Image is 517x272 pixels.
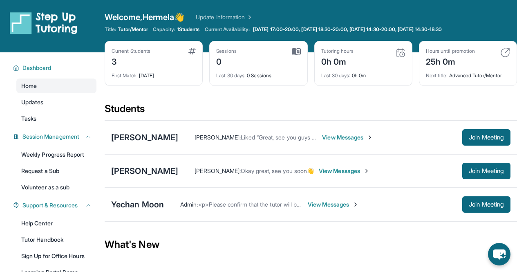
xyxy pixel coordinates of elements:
span: Last 30 days : [216,72,246,79]
img: Chevron-Right [367,134,373,141]
span: Last 30 days : [321,72,351,79]
div: Tutoring hours [321,48,354,54]
span: Capacity: [153,26,175,33]
button: chat-button [488,243,510,265]
button: Join Meeting [462,196,510,213]
div: [PERSON_NAME] [111,132,178,143]
img: card [396,48,405,58]
div: 25h 0m [426,54,475,67]
span: Liked “Great, see you guys soon” [241,134,327,141]
span: Home [21,82,37,90]
img: card [292,48,301,55]
span: Next title : [426,72,448,79]
a: Home [16,79,96,93]
span: Welcome, Hermela 👋 [105,11,184,23]
div: 0h 0m [321,67,405,79]
span: Support & Resources [22,201,78,209]
span: View Messages [322,133,373,142]
span: Dashboard [22,64,51,72]
div: Current Students [112,48,150,54]
span: [DATE] 17:00-20:00, [DATE] 18:30-20:00, [DATE] 14:30-20:00, [DATE] 14:30-18:30 [253,26,442,33]
div: Yechan Moon [111,199,164,210]
span: <p>Please confirm that the tutor will be able to attend your first assigned meeting time before j... [198,201,493,208]
div: Advanced Tutor/Mentor [426,67,510,79]
img: Chevron Right [245,13,253,21]
span: 1 Students [177,26,200,33]
span: Join Meeting [469,135,504,140]
img: card [188,48,196,54]
span: Join Meeting [469,169,504,173]
div: [DATE] [112,67,196,79]
span: Okay great, see you soon👋 [241,167,314,174]
span: [PERSON_NAME] : [195,134,241,141]
a: Weekly Progress Report [16,147,96,162]
div: [PERSON_NAME] [111,165,178,177]
img: Chevron-Right [363,168,370,174]
a: Volunteer as a sub [16,180,96,195]
a: Help Center [16,216,96,231]
span: Updates [21,98,44,106]
span: View Messages [319,167,370,175]
span: Admin : [180,201,198,208]
img: logo [10,11,78,34]
span: Title: [105,26,116,33]
span: Join Meeting [469,202,504,207]
a: [DATE] 17:00-20:00, [DATE] 18:30-20:00, [DATE] 14:30-20:00, [DATE] 14:30-18:30 [251,26,443,33]
a: Sign Up for Office Hours [16,249,96,263]
span: Tasks [21,115,36,123]
a: Request a Sub [16,164,96,178]
button: Session Management [19,133,92,141]
img: card [500,48,510,58]
div: 3 [112,54,150,67]
a: Update Information [196,13,253,21]
div: 0 [216,54,237,67]
div: 0h 0m [321,54,354,67]
span: Tutor/Mentor [118,26,148,33]
a: Tasks [16,111,96,126]
span: Current Availability: [205,26,250,33]
button: Dashboard [19,64,92,72]
div: 0 Sessions [216,67,300,79]
a: Tutor Handbook [16,232,96,247]
div: Sessions [216,48,237,54]
button: Join Meeting [462,129,510,146]
span: [PERSON_NAME] : [195,167,241,174]
span: First Match : [112,72,138,79]
img: Chevron-Right [352,201,359,208]
button: Support & Resources [19,201,92,209]
span: View Messages [308,200,359,209]
button: Join Meeting [462,163,510,179]
div: Students [105,102,517,120]
div: Hours until promotion [426,48,475,54]
div: What's New [105,227,517,263]
span: Session Management [22,133,79,141]
a: Updates [16,95,96,110]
